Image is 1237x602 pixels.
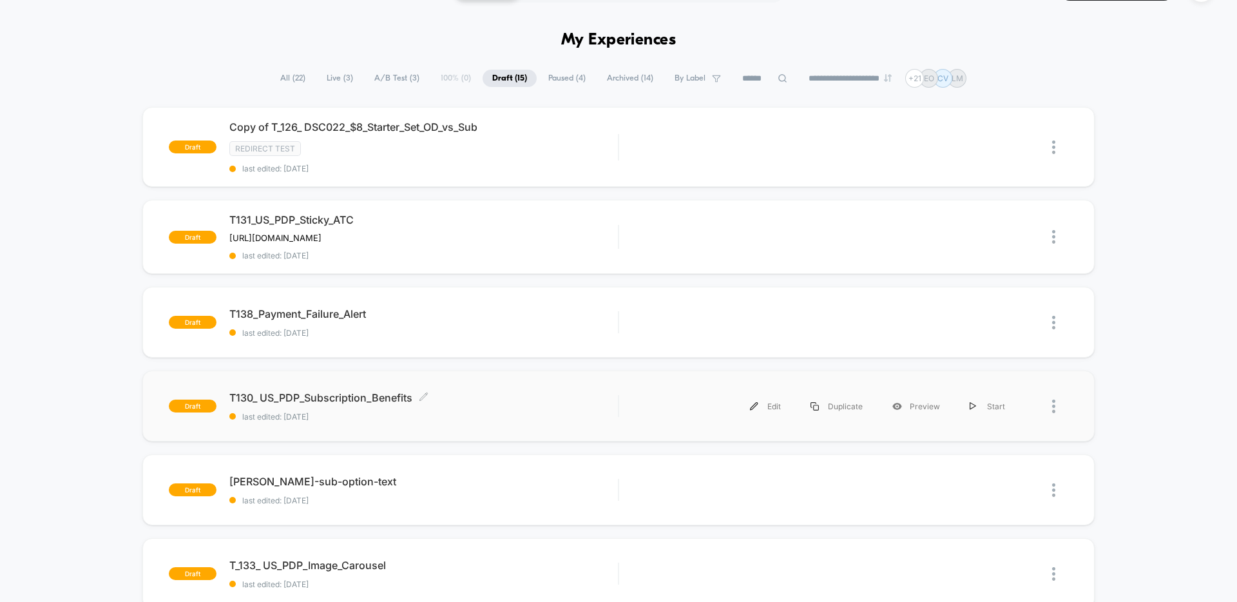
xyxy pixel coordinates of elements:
h1: My Experiences [561,31,676,50]
img: menu [970,402,976,411]
span: Paused ( 4 ) [539,70,595,87]
span: Copy of T_126_ DSC022_$8_Starter_Set_OD_vs_Sub [229,121,618,133]
p: LM [952,73,963,83]
span: Archived ( 14 ) [597,70,663,87]
img: close [1052,567,1055,581]
span: last edited: [DATE] [229,328,618,338]
span: last edited: [DATE] [229,496,618,505]
img: menu [750,402,758,411]
img: close [1052,483,1055,497]
span: T138_Payment_Failure_Alert [229,307,618,320]
span: Redirect Test [229,141,301,156]
img: end [884,74,892,82]
span: [URL][DOMAIN_NAME] [229,233,321,243]
img: close [1052,141,1055,154]
img: close [1052,230,1055,244]
div: Preview [877,392,955,421]
span: draft [169,141,216,153]
span: last edited: [DATE] [229,412,618,422]
img: menu [810,402,819,411]
span: T130_ US_PDP_Subscription_Benefits [229,391,618,404]
span: draft [169,400,216,413]
span: T131_US_PDP_Sticky_ATC [229,213,618,226]
div: Duplicate [796,392,877,421]
span: By Label [675,73,705,83]
div: Edit [735,392,796,421]
span: draft [169,316,216,329]
img: close [1052,400,1055,413]
span: draft [169,483,216,496]
span: T_133_ US_PDP_Image_Carousel [229,559,618,572]
span: [PERSON_NAME]-sub-option-text [229,475,618,488]
span: last edited: [DATE] [229,164,618,173]
p: CV [937,73,948,83]
div: Start [955,392,1020,421]
span: A/B Test ( 3 ) [365,70,429,87]
div: + 21 [905,69,924,88]
span: draft [169,231,216,244]
img: close [1052,316,1055,329]
span: last edited: [DATE] [229,579,618,589]
span: draft [169,567,216,580]
span: Draft ( 15 ) [483,70,537,87]
span: All ( 22 ) [271,70,315,87]
span: last edited: [DATE] [229,251,618,260]
span: Live ( 3 ) [317,70,363,87]
p: EO [924,73,934,83]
